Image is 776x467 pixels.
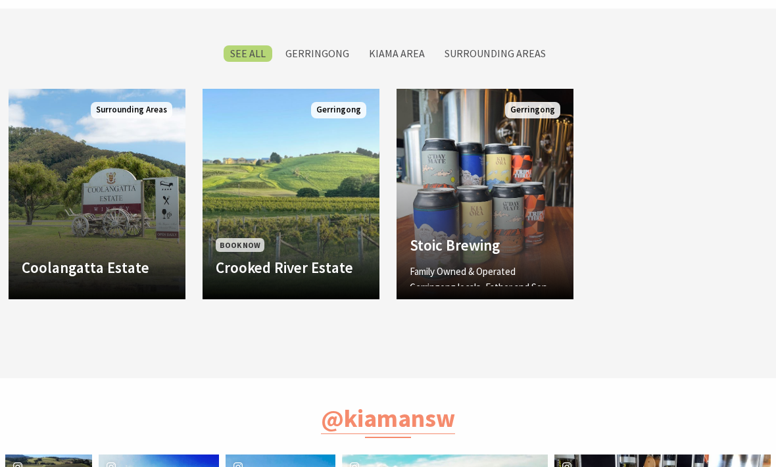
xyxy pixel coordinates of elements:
[410,236,560,255] h4: Stoic Brewing
[438,45,552,62] label: Surrounding Areas
[91,102,172,118] span: Surrounding Areas
[224,45,272,62] label: SEE All
[311,102,366,118] span: Gerringong
[397,89,573,299] a: Another Image Used Stoic Brewing Family Owned & Operated Gerringong locals, Father and Son [PERSO...
[505,102,560,118] span: Gerringong
[279,45,356,62] label: Gerringong
[410,264,560,327] p: Family Owned & Operated Gerringong locals, Father and Son [PERSON_NAME] and [PERSON_NAME], founde...
[362,45,431,62] label: Kiama Area
[22,258,172,277] h4: Coolangatta Estate
[9,89,185,299] a: Coolangatta Estate Surrounding Areas
[216,258,366,277] h4: Crooked River Estate
[203,89,379,299] a: Book Now Crooked River Estate Gerringong
[216,238,264,252] span: Book Now
[321,403,455,434] a: @kiamansw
